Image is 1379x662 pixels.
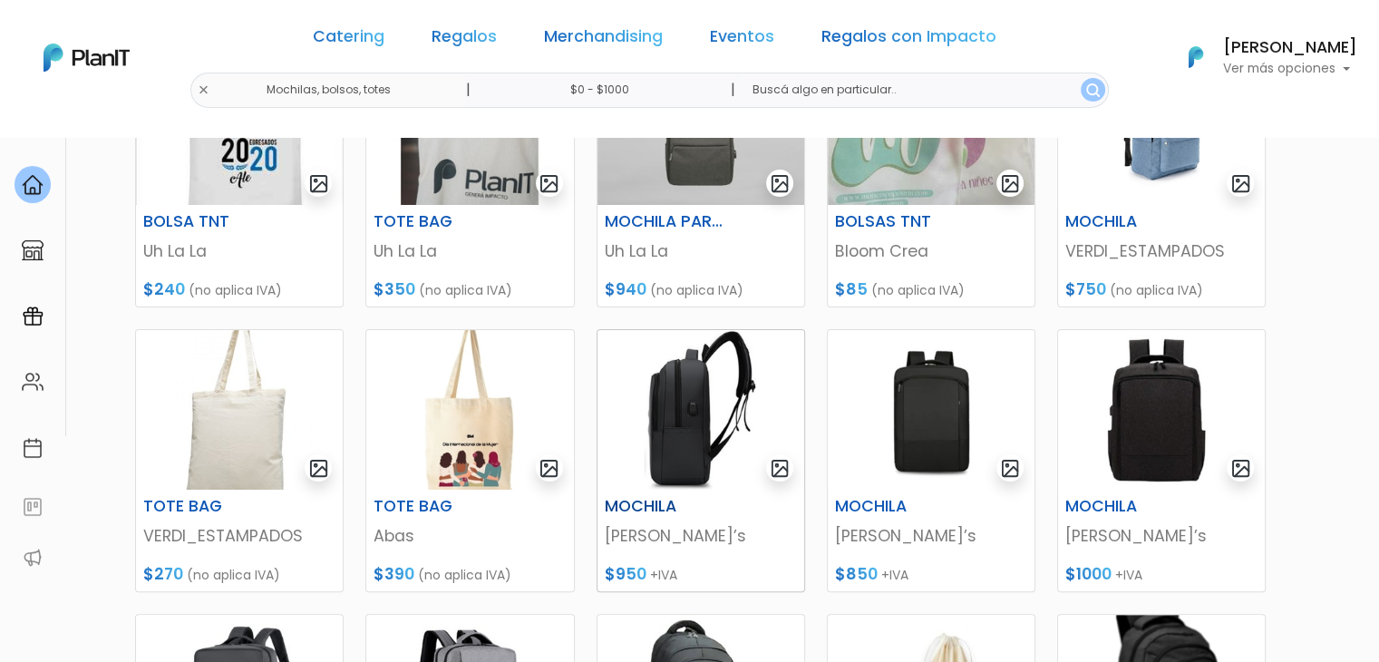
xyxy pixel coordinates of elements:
img: partners-52edf745621dab592f3b2c58e3bca9d71375a7ef29c3b500c9f145b62cc070d4.svg [22,547,44,569]
img: gallery-light [539,458,559,479]
h6: MOCHILA PARA LAPTOP [594,212,737,231]
span: $850 [835,563,878,585]
p: [PERSON_NAME]’s [1065,524,1258,548]
p: Abas [374,524,566,548]
span: +IVA [881,566,908,584]
img: thumb_image__copia___copia___copia___copia___copia___copia___copia___copia___copia___copia___copi... [1058,330,1265,490]
img: feedback-78b5a0c8f98aac82b08bfc38622c3050aee476f2c9584af64705fc4e61158814.svg [22,496,44,518]
span: (no aplica IVA) [419,281,512,299]
img: calendar-87d922413cdce8b2cf7b7f5f62616a5cf9e4887200fb71536465627b3292af00.svg [22,437,44,459]
img: PlanIt Logo [1176,37,1216,77]
p: | [465,79,470,101]
a: gallery-light MOCHILA PARA LAPTOP Uh La La $940 (no aplica IVA) [597,44,805,307]
h6: [PERSON_NAME] [1223,40,1357,56]
a: Regalos con Impacto [821,29,996,51]
h6: BOLSAS TNT [824,212,967,231]
span: $390 [374,563,414,585]
img: PlanIt Logo [44,44,130,72]
p: [PERSON_NAME]’s [835,524,1027,548]
input: Buscá algo en particular.. [737,73,1108,108]
span: $350 [374,278,415,300]
a: gallery-light TOTE BAG Uh La La $350 (no aplica IVA) [365,44,574,307]
span: (no aplica IVA) [187,566,280,584]
img: people-662611757002400ad9ed0e3c099ab2801c6687ba6c219adb57efc949bc21e19d.svg [22,371,44,393]
p: VERDI_ESTAMPADOS [143,524,335,548]
a: Eventos [710,29,774,51]
h6: TOTE BAG [363,497,506,516]
img: gallery-light [539,173,559,194]
a: gallery-light TOTE BAG Abas $390 (no aplica IVA) [365,329,574,592]
img: thumb_Captura_de_pantalla_2024-03-05_103417.jpg [828,330,1034,490]
img: marketplace-4ceaa7011d94191e9ded77b95e3339b90024bf715f7c57f8cf31f2d8c509eaba.svg [22,239,44,261]
button: PlanIt Logo [PERSON_NAME] Ver más opciones [1165,34,1357,81]
span: $270 [143,563,183,585]
a: gallery-light MOCHILA [PERSON_NAME]’s $1000 +IVA [1057,329,1266,592]
img: thumb_WhatsApp_Image_2024-02-22_at_16.01.05.jpeg [136,330,343,490]
img: thumb_Captura_de_pantalla_2024-03-05_102830.jpg [597,330,804,490]
p: Uh La La [374,239,566,263]
a: gallery-light MOCHILA VERDI_ESTAMPADOS $750 (no aplica IVA) [1057,44,1266,307]
img: campaigns-02234683943229c281be62815700db0a1741e53638e28bf9629b52c665b00959.svg [22,306,44,327]
h6: MOCHILA [1054,212,1198,231]
a: gallery-light BOLSAS TNT Bloom Crea $85 (no aplica IVA) [827,44,1035,307]
a: gallery-light MOCHILA [PERSON_NAME]’s $850 +IVA [827,329,1035,592]
a: gallery-light BOLSA TNT Uh La La $240 (no aplica IVA) [135,44,344,307]
img: search_button-432b6d5273f82d61273b3651a40e1bd1b912527efae98b1b7a1b2c0702e16a8d.svg [1086,83,1100,97]
img: thumb_Captura_de_pantalla_2024-02-26_172845.jpg [366,330,573,490]
h6: TOTE BAG [363,212,506,231]
span: (no aplica IVA) [418,566,511,584]
span: $240 [143,278,185,300]
h6: BOLSA TNT [132,212,276,231]
h6: TOTE BAG [132,497,276,516]
img: gallery-light [308,458,329,479]
img: home-e721727adea9d79c4d83392d1f703f7f8bce08238fde08b1acbfd93340b81755.svg [22,174,44,196]
span: $85 [835,278,868,300]
div: ¿Necesitás ayuda? [93,17,261,53]
a: gallery-light TOTE BAG VERDI_ESTAMPADOS $270 (no aplica IVA) [135,329,344,592]
img: gallery-light [1000,173,1021,194]
p: Uh La La [143,239,335,263]
span: (no aplica IVA) [650,281,743,299]
h6: MOCHILA [1054,497,1198,516]
a: gallery-light MOCHILA [PERSON_NAME]’s $950 +IVA [597,329,805,592]
span: (no aplica IVA) [871,281,965,299]
span: (no aplica IVA) [189,281,282,299]
span: $1000 [1065,563,1112,585]
img: gallery-light [1230,458,1251,479]
img: close-6986928ebcb1d6c9903e3b54e860dbc4d054630f23adef3a32610726dff6a82b.svg [198,84,209,96]
a: Regalos [432,29,497,51]
img: gallery-light [770,458,791,479]
p: Uh La La [605,239,797,263]
span: +IVA [650,566,677,584]
a: Merchandising [544,29,663,51]
h6: MOCHILA [824,497,967,516]
span: (no aplica IVA) [1110,281,1203,299]
p: | [730,79,734,101]
a: Catering [313,29,384,51]
img: gallery-light [770,173,791,194]
img: gallery-light [1230,173,1251,194]
span: $750 [1065,278,1106,300]
p: VERDI_ESTAMPADOS [1065,239,1258,263]
h6: MOCHILA [594,497,737,516]
p: Bloom Crea [835,239,1027,263]
p: [PERSON_NAME]’s [605,524,797,548]
p: Ver más opciones [1223,63,1357,75]
img: gallery-light [1000,458,1021,479]
img: gallery-light [308,173,329,194]
span: $940 [605,278,646,300]
span: +IVA [1115,566,1142,584]
span: $950 [605,563,646,585]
